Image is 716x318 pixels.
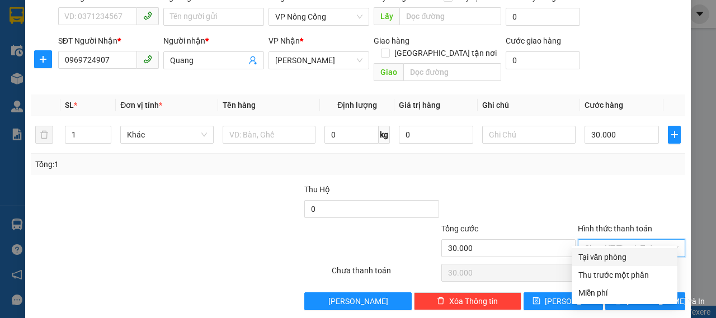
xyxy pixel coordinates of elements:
[143,55,152,64] span: phone
[374,63,403,81] span: Giao
[482,126,576,144] input: Ghi Chú
[441,224,478,233] span: Tổng cước
[248,56,257,65] span: user-add
[399,7,501,25] input: Dọc đường
[578,224,652,233] label: Hình thức thanh toán
[399,126,473,144] input: 0
[275,52,362,69] span: Thái Nguyên
[35,55,51,64] span: plus
[34,50,52,68] button: plus
[328,295,388,307] span: [PERSON_NAME]
[668,130,680,139] span: plus
[120,101,162,110] span: Đơn vị tính
[374,36,409,45] span: Giao hàng
[143,11,152,20] span: phone
[506,8,580,26] input: Cước lấy hàng
[585,101,623,110] span: Cước hàng
[379,126,390,144] span: kg
[304,292,412,310] button: [PERSON_NAME]
[304,185,330,194] span: Thu Hộ
[524,292,604,310] button: save[PERSON_NAME]
[605,292,685,310] button: printer[PERSON_NAME] và In
[223,101,256,110] span: Tên hàng
[545,295,605,307] span: [PERSON_NAME]
[578,269,671,281] div: Thu trước một phần
[506,51,580,69] input: Cước giao hàng
[390,47,501,59] span: [GEOGRAPHIC_DATA] tận nơi
[275,8,362,25] span: VP Nông Cống
[223,126,316,144] input: VD: Bàn, Ghế
[478,94,580,116] th: Ghi chú
[35,158,277,170] div: Tổng: 1
[403,63,501,81] input: Dọc đường
[331,264,440,284] div: Chưa thanh toán
[163,35,264,47] div: Người nhận
[337,101,377,110] span: Định lượng
[668,126,681,144] button: plus
[578,251,671,263] div: Tại văn phòng
[449,295,498,307] span: Xóa Thông tin
[58,35,159,47] div: SĐT Người Nhận
[578,287,671,299] div: Miễn phí
[374,7,399,25] span: Lấy
[533,297,540,306] span: save
[414,292,521,310] button: deleteXóa Thông tin
[35,126,53,144] button: delete
[65,101,74,110] span: SL
[399,101,440,110] span: Giá trị hàng
[437,297,445,306] span: delete
[268,36,300,45] span: VP Nhận
[506,36,561,45] label: Cước giao hàng
[127,126,207,143] span: Khác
